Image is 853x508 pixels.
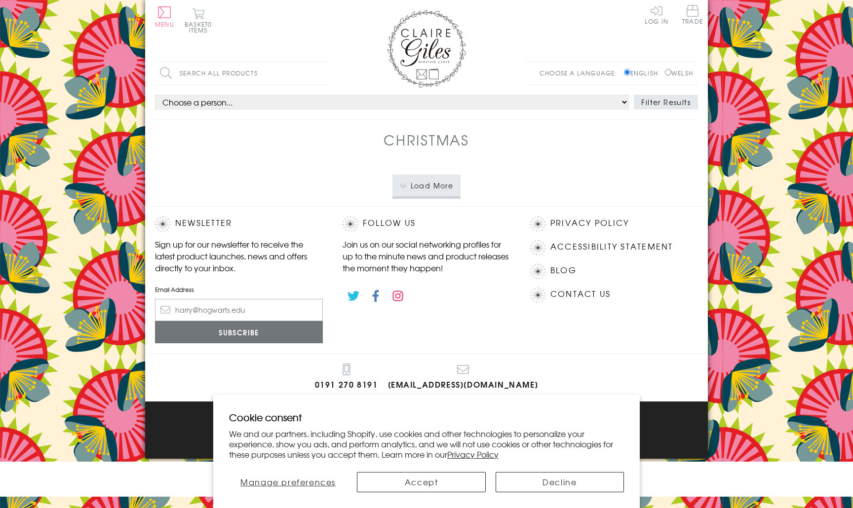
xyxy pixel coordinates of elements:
input: Subscribe [155,321,323,343]
button: Accept [357,472,485,492]
input: Welsh [665,69,671,75]
p: Choose a language: [540,69,622,77]
p: © 2025 . [155,434,698,442]
label: Email Address [155,285,323,294]
input: English [624,69,630,75]
a: 0191 270 8191 [315,363,378,392]
h1: Christmas [384,130,469,150]
img: Claire Giles Greetings Cards [387,10,466,88]
a: Blog [550,264,577,277]
button: Filter Results [634,95,698,109]
p: We and our partners, including Shopify, use cookies and other technologies to personalize your ex... [229,429,624,459]
button: Load More [392,175,461,196]
a: [EMAIL_ADDRESS][DOMAIN_NAME] [388,363,539,392]
span: Menu [155,20,174,29]
input: Search all products [155,62,328,84]
span: 0 items [189,20,212,35]
button: Manage preferences [229,472,347,492]
button: Decline [496,472,624,492]
a: Contact Us [550,288,611,301]
input: harry@hogwarts.edu [155,299,323,321]
input: Search [318,62,328,84]
button: Menu [155,6,174,27]
p: Join us on our social networking profiles for up to the minute news and product releases the mome... [343,238,510,274]
a: Log In [645,5,668,24]
label: English [624,69,663,77]
a: Accessibility Statement [550,240,673,254]
label: Welsh [665,69,693,77]
a: Privacy Policy [550,217,629,230]
h2: Newsletter [155,217,323,231]
span: Trade [682,5,703,24]
h2: Cookie consent [229,410,624,424]
span: Manage preferences [240,476,336,488]
p: Sign up for our newsletter to receive the latest product launches, news and offers directly to yo... [155,238,323,274]
a: Privacy Policy [447,448,499,460]
a: Trade [682,5,703,26]
h2: Follow Us [343,217,510,231]
button: Basket0 items [185,8,212,33]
